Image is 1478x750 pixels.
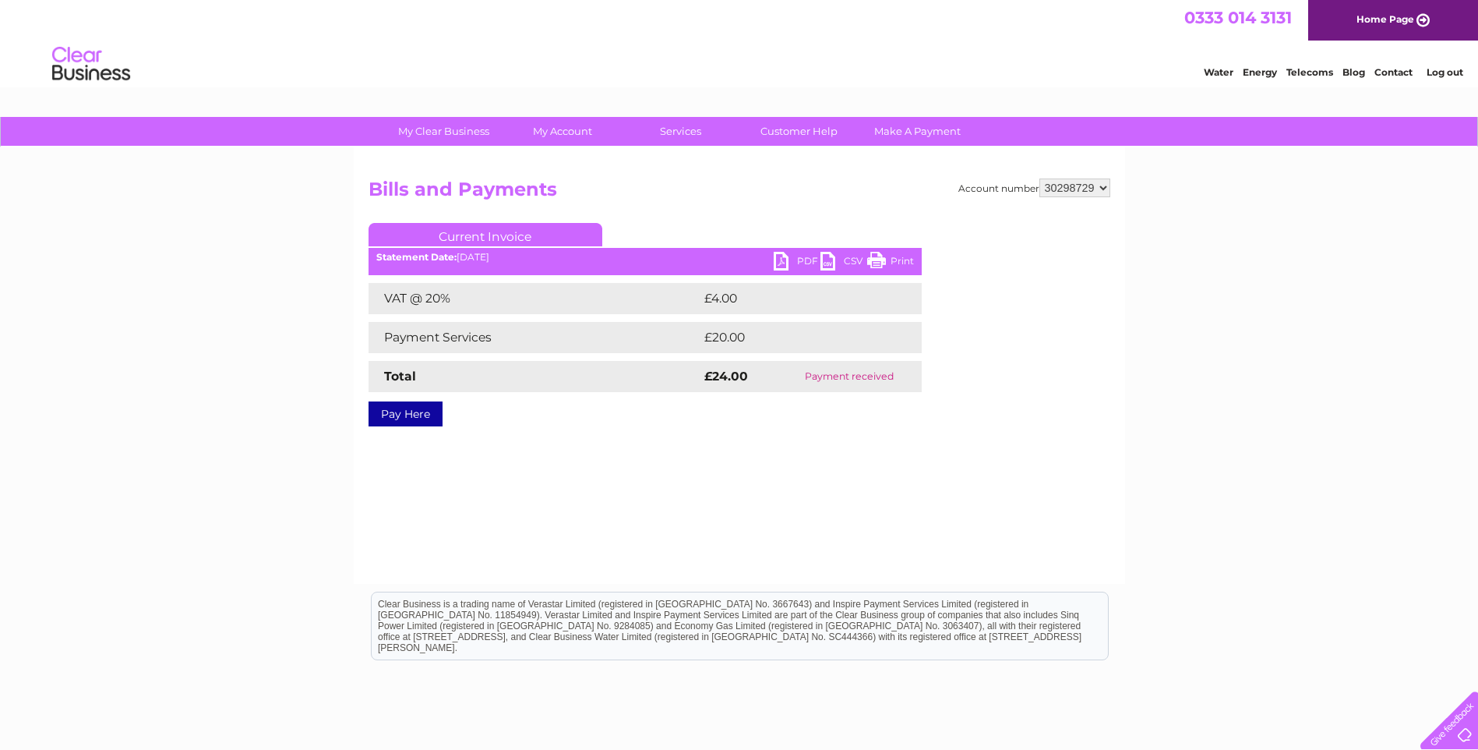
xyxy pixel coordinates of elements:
[1243,66,1277,78] a: Energy
[369,402,443,426] a: Pay Here
[700,283,886,314] td: £4.00
[369,179,1110,208] h2: Bills and Payments
[820,252,867,274] a: CSV
[376,251,457,263] b: Statement Date:
[735,117,863,146] a: Customer Help
[369,322,700,353] td: Payment Services
[1204,66,1233,78] a: Water
[958,179,1110,197] div: Account number
[777,361,921,392] td: Payment received
[704,369,748,384] strong: £24.00
[700,322,891,353] td: £20.00
[1184,8,1292,27] a: 0333 014 3131
[867,252,914,274] a: Print
[774,252,820,274] a: PDF
[1427,66,1463,78] a: Log out
[369,252,922,263] div: [DATE]
[1342,66,1365,78] a: Blog
[369,223,602,246] a: Current Invoice
[384,369,416,384] strong: Total
[1374,66,1413,78] a: Contact
[1286,66,1333,78] a: Telecoms
[379,117,508,146] a: My Clear Business
[498,117,626,146] a: My Account
[369,283,700,314] td: VAT @ 20%
[51,41,131,88] img: logo.png
[372,9,1108,76] div: Clear Business is a trading name of Verastar Limited (registered in [GEOGRAPHIC_DATA] No. 3667643...
[616,117,745,146] a: Services
[853,117,982,146] a: Make A Payment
